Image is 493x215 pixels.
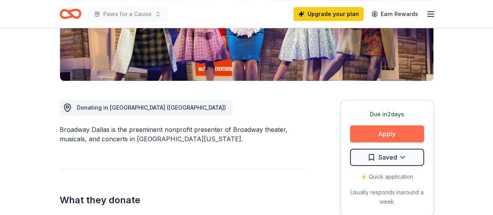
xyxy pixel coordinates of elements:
span: Donating in [GEOGRAPHIC_DATA] ([GEOGRAPHIC_DATA]) [77,104,226,111]
span: Saved [378,152,397,162]
button: Paws for a Cause [88,6,167,22]
a: Home [60,5,81,23]
span: Paws for a Cause [103,9,152,19]
button: Saved [350,149,424,166]
div: Due in 2 days [350,110,424,119]
div: Usually responds in around a week [350,188,424,206]
button: Apply [350,125,424,142]
a: Upgrade your plan [293,7,364,21]
div: Broadway Dallas is the preeminent nonprofit presenter of Broadway theater, musicals, and concerts... [60,125,303,144]
a: Earn Rewards [367,7,423,21]
h2: What they donate [60,194,303,206]
div: ⚡️ Quick application [350,172,424,181]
